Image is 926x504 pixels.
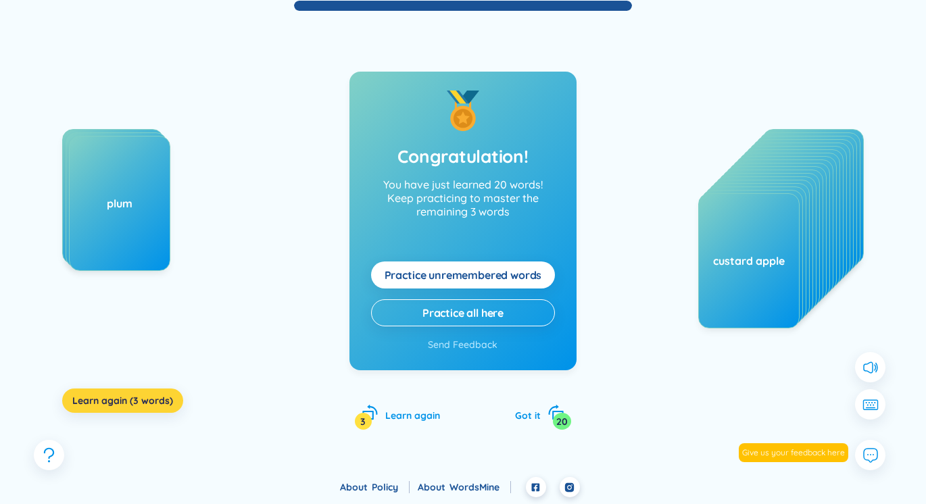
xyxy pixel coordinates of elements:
span: rotate-right [547,404,564,421]
span: Got it [515,409,541,422]
span: Learn again (3 words) [72,394,173,407]
a: WordsMine [449,481,511,493]
button: Practice unremembered words [371,261,555,288]
div: About [340,480,410,495]
span: Practice unremembered words [385,268,542,282]
h2: Congratulation! [397,145,528,169]
span: question [41,447,57,463]
img: Good job! [443,91,483,131]
div: plum [70,196,170,211]
div: About [418,480,511,495]
div: 3 [355,413,372,430]
button: Practice all here [371,299,555,326]
p: Keep practicing to master the remaining 3 words [371,191,555,218]
div: sapota [66,193,166,207]
div: 20 [553,413,571,430]
div: custard apple [699,253,799,268]
span: rotate-left [362,404,379,421]
button: question [34,440,64,470]
span: Practice all here [422,305,504,320]
p: You have just learned 20 words! [371,178,555,229]
div: raspberry [63,189,163,204]
a: Policy [372,481,410,493]
button: Learn again (3 words) [62,388,183,413]
button: Send Feedback [428,337,497,352]
span: Learn again [385,409,440,422]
